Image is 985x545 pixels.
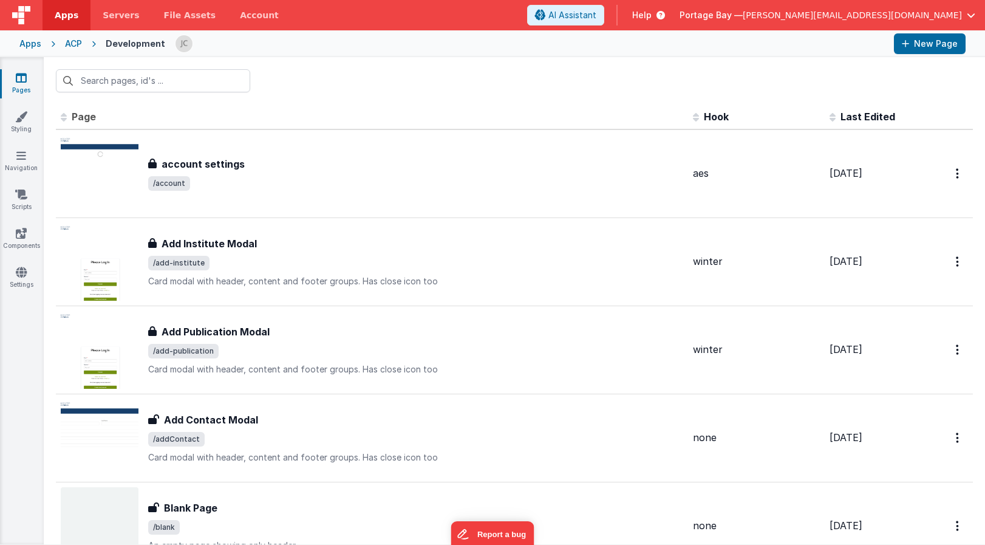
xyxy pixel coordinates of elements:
button: New Page [894,33,966,54]
h3: Add Publication Modal [162,324,270,339]
div: ACP [65,38,82,50]
p: Card modal with header, content and footer groups. Has close icon too [148,275,683,287]
button: Options [949,249,968,274]
span: [DATE] [830,431,862,444]
span: [PERSON_NAME][EMAIL_ADDRESS][DOMAIN_NAME] [743,9,962,21]
h3: Blank Page [164,501,217,515]
input: Search pages, id's ... [56,69,250,92]
span: Apps [55,9,78,21]
button: Portage Bay — [PERSON_NAME][EMAIL_ADDRESS][DOMAIN_NAME] [680,9,975,21]
span: Portage Bay — [680,9,743,21]
span: /add-publication [148,344,219,358]
h3: Add Institute Modal [162,236,257,251]
span: /account [148,176,190,191]
span: /addContact [148,432,205,447]
div: Apps [19,38,41,50]
div: Development [106,38,165,50]
span: [DATE] [830,167,862,179]
span: AI Assistant [548,9,596,21]
span: Page [72,111,96,123]
span: Servers [103,9,139,21]
span: /blank [148,520,180,535]
span: [DATE] [830,255,862,267]
h3: Add Contact Modal [164,413,258,427]
p: Card modal with header, content and footer groups. Has close icon too [148,451,683,464]
button: Options [949,337,968,362]
button: Options [949,161,968,186]
div: aes [693,166,820,180]
span: File Assets [164,9,216,21]
div: winter [693,255,820,269]
span: Hook [704,111,729,123]
span: Help [632,9,652,21]
p: Card modal with header, content and footer groups. Has close icon too [148,363,683,375]
div: none [693,519,820,533]
span: [DATE] [830,519,862,532]
button: Options [949,425,968,450]
button: AI Assistant [527,5,604,26]
div: none [693,431,820,445]
span: Last Edited [840,111,895,123]
h3: account settings [162,157,245,171]
button: Options [949,513,968,538]
span: [DATE] [830,343,862,355]
span: /add-institute [148,256,210,270]
img: 5d1ca2343d4fbe88511ed98663e9c5d3 [176,35,193,52]
div: winter [693,343,820,357]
